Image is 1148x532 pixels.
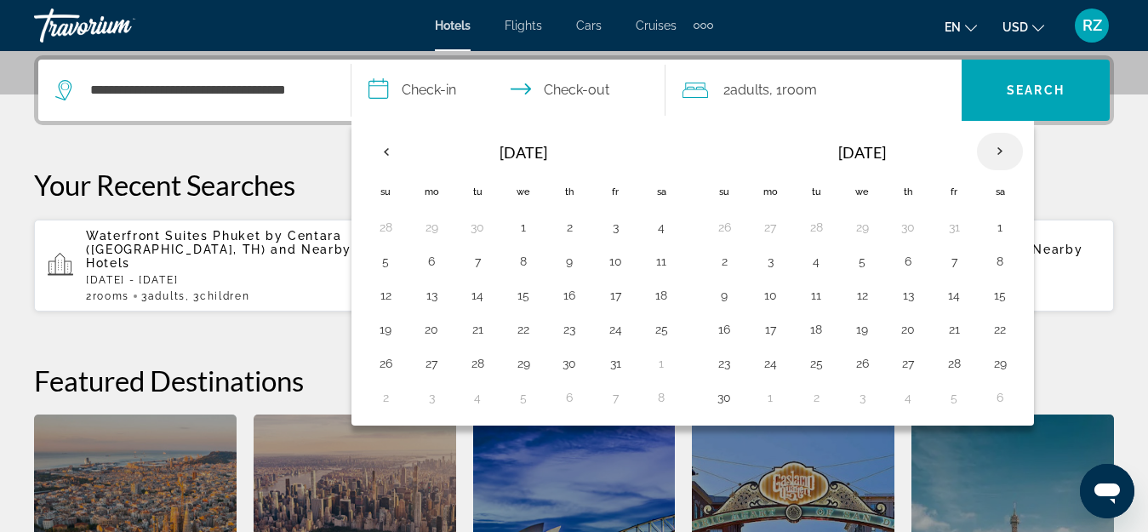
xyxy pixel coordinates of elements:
[894,386,922,409] button: Day 4
[510,249,537,273] button: Day 8
[894,249,922,273] button: Day 6
[510,317,537,341] button: Day 22
[977,132,1023,171] button: Next month
[576,19,602,32] a: Cars
[730,82,769,98] span: Adults
[464,386,491,409] button: Day 4
[602,317,629,341] button: Day 24
[894,352,922,375] button: Day 27
[602,249,629,273] button: Day 10
[510,215,537,239] button: Day 1
[556,249,583,273] button: Day 9
[648,386,675,409] button: Day 8
[986,386,1014,409] button: Day 6
[723,78,769,102] span: 2
[418,249,445,273] button: Day 6
[435,19,471,32] a: Hotels
[962,60,1110,121] button: Search
[747,132,977,173] th: [DATE]
[711,249,738,273] button: Day 2
[986,352,1014,375] button: Day 29
[34,3,204,48] a: Travorium
[372,283,399,307] button: Day 12
[556,283,583,307] button: Day 16
[769,78,817,102] span: , 1
[418,283,445,307] button: Day 13
[34,219,383,312] button: Waterfront Suites Phuket by Centara ([GEOGRAPHIC_DATA], TH) and Nearby Hotels[DATE] - [DATE]2room...
[86,274,369,286] p: [DATE] - [DATE]
[711,283,738,307] button: Day 9
[636,19,677,32] a: Cruises
[894,317,922,341] button: Day 20
[464,317,491,341] button: Day 21
[363,132,408,171] button: Previous month
[986,215,1014,239] button: Day 1
[372,215,399,239] button: Day 28
[782,82,817,98] span: Room
[505,19,542,32] a: Flights
[1002,14,1044,39] button: Change currency
[940,386,968,409] button: Day 5
[648,283,675,307] button: Day 18
[802,283,830,307] button: Day 11
[757,283,784,307] button: Day 10
[602,352,629,375] button: Day 31
[802,215,830,239] button: Day 28
[757,386,784,409] button: Day 1
[34,168,1114,202] p: Your Recent Searches
[1002,20,1028,34] span: USD
[372,386,399,409] button: Day 2
[186,290,250,302] span: , 3
[848,352,876,375] button: Day 26
[802,386,830,409] button: Day 2
[372,352,399,375] button: Day 26
[648,317,675,341] button: Day 25
[86,243,351,270] span: and Nearby Hotels
[556,215,583,239] button: Day 2
[418,352,445,375] button: Day 27
[372,317,399,341] button: Day 19
[802,317,830,341] button: Day 18
[802,249,830,273] button: Day 4
[757,249,784,273] button: Day 3
[464,352,491,375] button: Day 28
[602,283,629,307] button: Day 17
[464,283,491,307] button: Day 14
[694,12,713,39] button: Extra navigation items
[86,290,129,302] span: 2
[940,249,968,273] button: Day 7
[1007,83,1065,97] span: Search
[986,249,1014,273] button: Day 8
[510,283,537,307] button: Day 15
[510,386,537,409] button: Day 5
[711,352,738,375] button: Day 23
[940,283,968,307] button: Day 14
[757,352,784,375] button: Day 24
[665,60,962,121] button: Travelers: 2 adults, 0 children
[802,352,830,375] button: Day 25
[141,290,186,302] span: 3
[894,215,922,239] button: Day 30
[986,317,1014,341] button: Day 22
[648,352,675,375] button: Day 1
[38,60,1110,121] div: Search widget
[86,229,342,256] span: Waterfront Suites Phuket by Centara ([GEOGRAPHIC_DATA], TH)
[1080,464,1134,518] iframe: Кнопка запуска окна обмена сообщениями
[93,290,129,302] span: rooms
[940,317,968,341] button: Day 21
[711,317,738,341] button: Day 16
[464,215,491,239] button: Day 30
[711,386,738,409] button: Day 30
[848,386,876,409] button: Day 3
[894,283,922,307] button: Day 13
[556,317,583,341] button: Day 23
[34,363,1114,398] h2: Featured Destinations
[757,317,784,341] button: Day 17
[556,386,583,409] button: Day 6
[418,317,445,341] button: Day 20
[648,249,675,273] button: Day 11
[464,249,491,273] button: Day 7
